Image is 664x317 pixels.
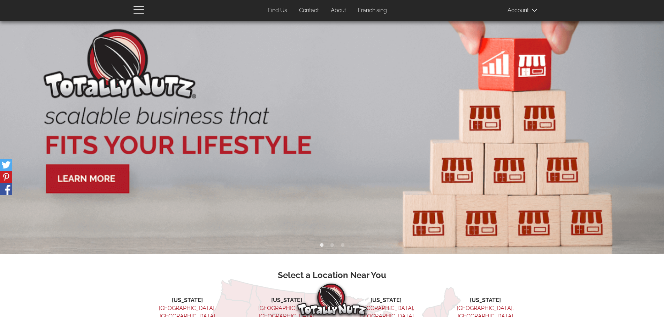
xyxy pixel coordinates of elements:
button: 3 of 3 [339,242,346,249]
button: 2 of 3 [329,242,336,249]
h3: Select a Location Near You [139,271,526,280]
a: About [326,4,351,17]
button: 1 of 3 [318,242,325,249]
img: Totally Nutz Logo [297,284,367,315]
a: Contact [294,4,324,17]
li: [US_STATE] [147,296,228,304]
a: Find Us [262,4,292,17]
li: [US_STATE] [346,296,426,304]
a: Franchising [353,4,392,17]
li: [US_STATE] [445,296,526,304]
li: [US_STATE] [246,296,327,304]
